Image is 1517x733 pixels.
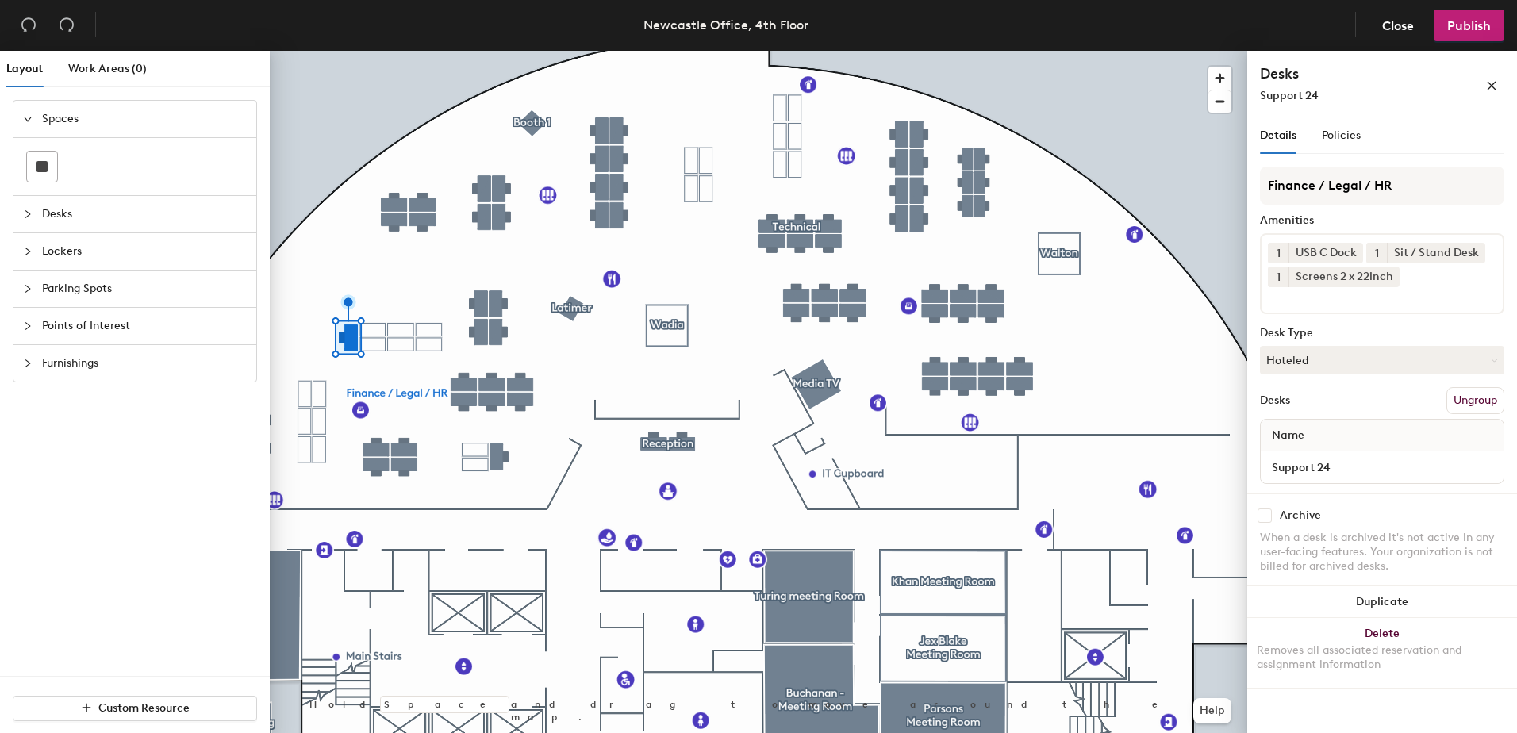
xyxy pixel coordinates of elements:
[1247,618,1517,688] button: DeleteRemoves all associated reservation and assignment information
[1264,456,1500,478] input: Unnamed desk
[1277,245,1281,262] span: 1
[1260,89,1319,102] span: Support 24
[1486,80,1497,91] span: close
[6,62,43,75] span: Layout
[1268,243,1288,263] button: 1
[1264,421,1312,450] span: Name
[68,62,147,75] span: Work Areas (0)
[1280,509,1321,522] div: Archive
[42,101,247,137] span: Spaces
[23,321,33,331] span: collapsed
[1260,327,1504,340] div: Desk Type
[42,271,247,307] span: Parking Spots
[1288,267,1400,287] div: Screens 2 x 22inch
[13,696,257,721] button: Custom Resource
[13,10,44,41] button: Undo (⌘ + Z)
[1193,698,1231,723] button: Help
[1268,267,1288,287] button: 1
[1260,531,1504,574] div: When a desk is archived it's not active in any user-facing features. Your organization is not bil...
[1366,243,1387,263] button: 1
[1260,129,1296,142] span: Details
[42,233,247,270] span: Lockers
[23,114,33,124] span: expanded
[23,209,33,219] span: collapsed
[1260,394,1290,407] div: Desks
[42,308,247,344] span: Points of Interest
[1247,586,1517,618] button: Duplicate
[1288,243,1363,263] div: USB C Dock
[23,359,33,368] span: collapsed
[1260,346,1504,374] button: Hoteled
[1434,10,1504,41] button: Publish
[1369,10,1427,41] button: Close
[1277,269,1281,286] span: 1
[42,196,247,232] span: Desks
[1387,243,1485,263] div: Sit / Stand Desk
[1257,643,1507,672] div: Removes all associated reservation and assignment information
[1322,129,1361,142] span: Policies
[98,701,190,715] span: Custom Resource
[1447,18,1491,33] span: Publish
[1260,63,1434,84] h4: Desks
[51,10,83,41] button: Redo (⌘ + ⇧ + Z)
[1260,214,1504,227] div: Amenities
[643,15,808,35] div: Newcastle Office, 4th Floor
[42,345,247,382] span: Furnishings
[21,17,36,33] span: undo
[23,284,33,294] span: collapsed
[23,247,33,256] span: collapsed
[1375,245,1379,262] span: 1
[1382,18,1414,33] span: Close
[1446,387,1504,414] button: Ungroup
